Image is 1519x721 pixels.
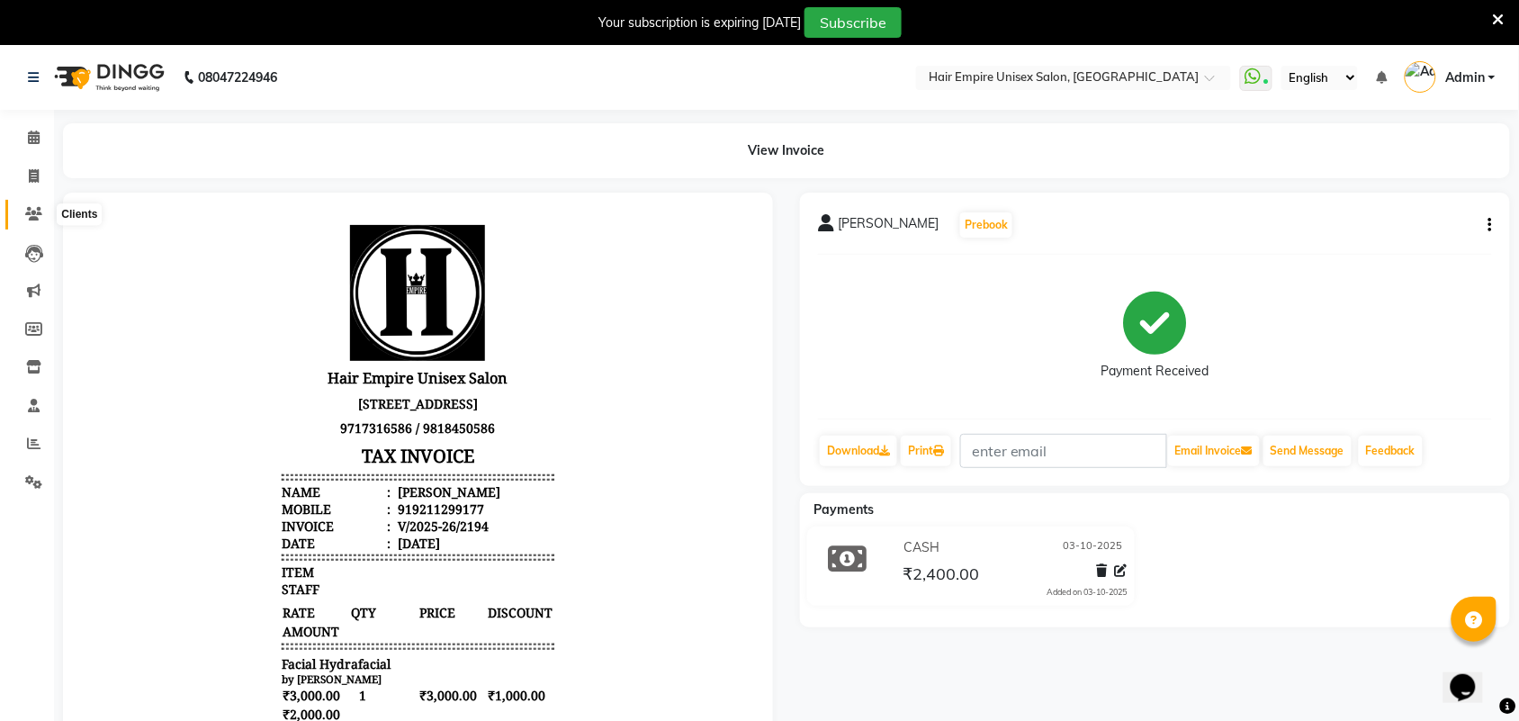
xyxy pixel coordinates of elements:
[201,181,472,205] p: [STREET_ADDRESS]
[903,538,939,557] span: CASH
[407,475,473,494] span: ₹1,000.00
[201,273,310,290] div: Name
[198,52,277,103] b: 08047224946
[201,594,266,611] div: SUBTOTAL
[201,645,291,662] div: GRAND TOTAL
[313,324,359,341] div: [DATE]
[337,475,404,494] span: ₹3,000.00
[598,14,801,32] div: Your subscription is expiring [DATE]
[313,290,403,307] div: 919211299177
[201,205,472,230] p: 9717316586 / 9818450586
[407,628,473,645] div: ₹2,400.00
[201,628,227,645] div: NET
[201,536,301,549] small: by [PERSON_NAME]
[201,392,267,411] span: RATE
[1263,436,1352,466] button: Send Message
[960,434,1167,468] input: enter email
[1168,436,1260,466] button: Email Invoice
[63,123,1510,178] div: View Invoice
[201,568,267,587] span: ₹400.00
[201,611,265,628] div: DISCOUNT
[201,353,233,370] span: ITEM
[337,549,404,568] span: ₹500.00
[1405,61,1436,93] img: Admin
[1064,538,1123,557] span: 03-10-2025
[901,436,951,466] a: Print
[820,436,897,466] a: Download
[306,273,310,290] span: :
[269,549,336,568] span: 1
[407,645,473,662] div: ₹2,400.00
[838,214,939,239] span: [PERSON_NAME]
[813,501,874,518] span: Payments
[201,494,267,513] span: ₹2,000.00
[201,154,472,181] h3: Hair Empire Unisex Salon
[201,445,310,462] span: Facial Hydrafacial
[201,518,301,536] span: pedicure Pedipie
[804,7,902,38] button: Subscribe
[903,563,979,589] span: ₹2,400.00
[269,475,336,494] span: 1
[407,392,473,411] span: DISCOUNT
[1445,68,1485,87] span: Admin
[1047,586,1128,599] div: Added on 03-10-2025
[201,230,472,261] h3: TAX INVOICE
[960,212,1012,238] button: Prebook
[201,549,267,568] span: ₹500.00
[46,52,169,103] img: logo
[313,273,419,290] div: [PERSON_NAME]
[1443,649,1501,703] iframe: chat widget
[1359,436,1423,466] a: Feedback
[337,392,404,411] span: PRICE
[1101,363,1209,382] div: Payment Received
[407,549,473,568] span: ₹100.00
[313,307,408,324] div: V/2025-26/2194
[201,411,267,430] span: AMOUNT
[407,594,473,611] div: ₹3,500.00
[269,14,404,150] img: file_1696835068333.jpeg
[201,662,227,680] div: Paid
[201,475,267,494] span: ₹3,000.00
[306,290,310,307] span: :
[201,695,472,712] p: Please visit again !
[407,611,473,628] div: ₹1,100.00
[201,462,301,475] small: by [PERSON_NAME]
[407,662,473,680] div: ₹2,400.00
[57,204,102,226] div: Clients
[306,307,310,324] span: :
[201,307,310,324] div: Invoice
[201,324,310,341] div: Date
[269,392,336,411] span: QTY
[201,290,310,307] div: Mobile
[201,370,238,387] span: STAFF
[306,324,310,341] span: :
